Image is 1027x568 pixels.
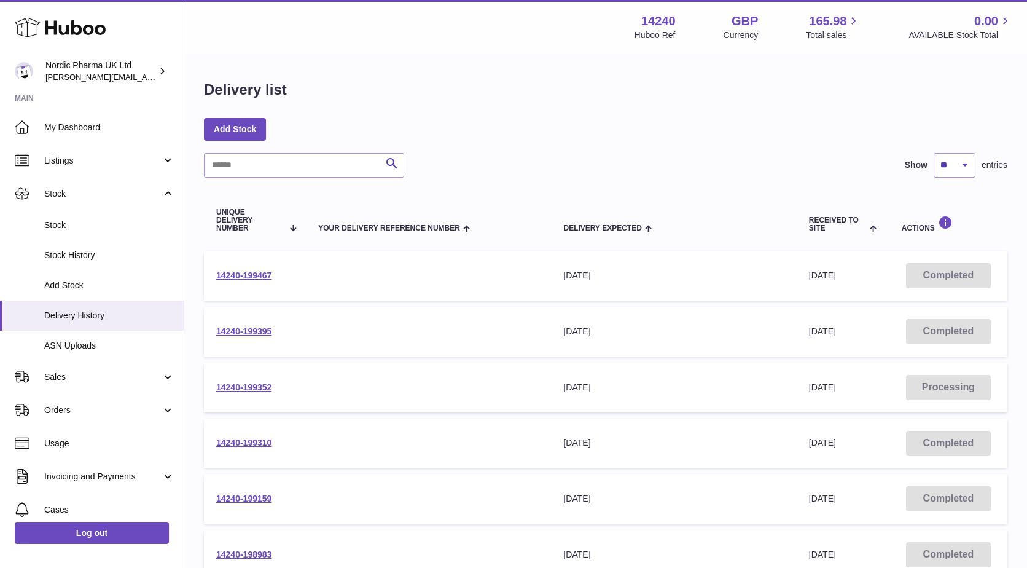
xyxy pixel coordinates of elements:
a: 14240-199352 [216,382,271,392]
div: [DATE] [563,493,784,505]
span: Unique Delivery Number [216,208,283,233]
span: Cases [44,504,174,516]
span: [DATE] [809,326,836,336]
strong: GBP [732,13,758,30]
span: Listings [44,155,162,167]
span: Add Stock [44,280,174,291]
div: [DATE] [563,437,784,449]
span: [DATE] [809,494,836,503]
span: Invoicing and Payments [44,471,162,483]
span: My Dashboard [44,122,174,133]
span: Sales [44,371,162,383]
span: 165.98 [809,13,846,30]
a: 14240-199159 [216,494,271,503]
div: Actions [902,216,995,232]
div: [DATE] [563,326,784,337]
a: 14240-199310 [216,438,271,448]
h1: Delivery list [204,80,287,100]
span: [DATE] [809,438,836,448]
span: entries [982,159,1007,171]
div: Huboo Ref [635,30,676,41]
span: Total sales [806,30,861,41]
span: Stock [44,188,162,200]
a: 165.98 Total sales [806,13,861,41]
span: Stock History [44,250,174,261]
a: Add Stock [204,118,266,140]
a: 14240-198983 [216,550,271,559]
img: joe.plant@parapharmdev.com [15,62,33,81]
span: Orders [44,404,162,416]
a: 14240-199467 [216,270,271,280]
span: Received to Site [809,216,867,232]
span: Delivery Expected [563,224,641,232]
label: Show [905,159,927,171]
span: Usage [44,438,174,449]
span: AVAILABLE Stock Total [908,30,1012,41]
span: ASN Uploads [44,340,174,352]
span: Delivery History [44,310,174,321]
a: Log out [15,522,169,544]
span: [DATE] [809,550,836,559]
div: [DATE] [563,549,784,561]
a: 0.00 AVAILABLE Stock Total [908,13,1012,41]
div: [DATE] [563,382,784,393]
span: [PERSON_NAME][EMAIL_ADDRESS][DOMAIN_NAME] [45,72,246,82]
span: Stock [44,219,174,231]
span: 0.00 [974,13,998,30]
span: [DATE] [809,382,836,392]
span: [DATE] [809,270,836,280]
strong: 14240 [641,13,676,30]
div: Currency [724,30,759,41]
span: Your Delivery Reference Number [318,224,460,232]
div: Nordic Pharma UK Ltd [45,60,156,83]
a: 14240-199395 [216,326,271,336]
div: [DATE] [563,270,784,282]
